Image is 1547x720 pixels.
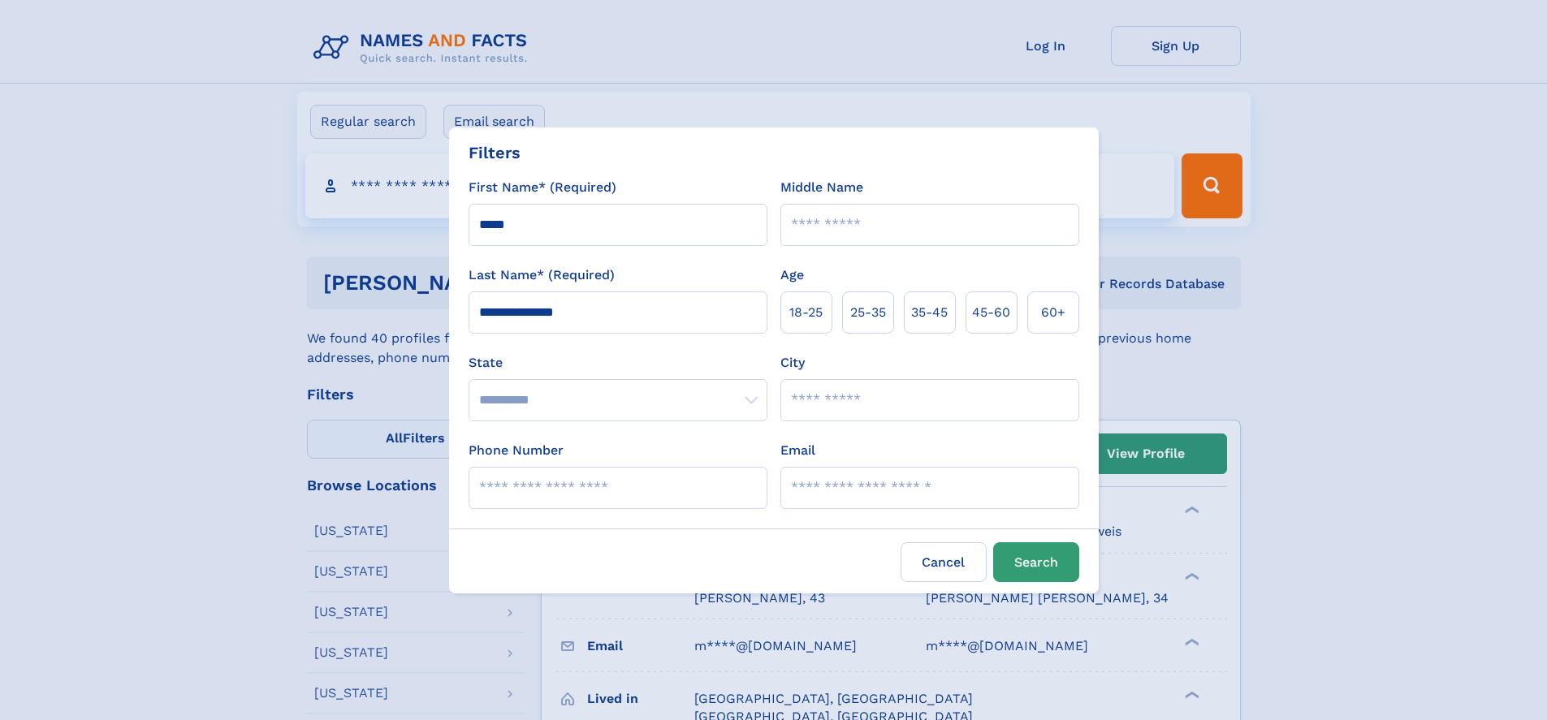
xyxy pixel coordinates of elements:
label: Middle Name [780,178,863,197]
label: Email [780,441,815,460]
span: 18‑25 [789,303,823,322]
label: Last Name* (Required) [469,265,615,285]
label: First Name* (Required) [469,178,616,197]
label: Phone Number [469,441,564,460]
div: Filters [469,140,521,165]
label: Cancel [901,542,987,582]
span: 25‑35 [850,303,886,322]
span: 60+ [1041,303,1065,322]
span: 45‑60 [972,303,1010,322]
button: Search [993,542,1079,582]
label: State [469,353,767,373]
span: 35‑45 [911,303,948,322]
label: Age [780,265,804,285]
label: City [780,353,805,373]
